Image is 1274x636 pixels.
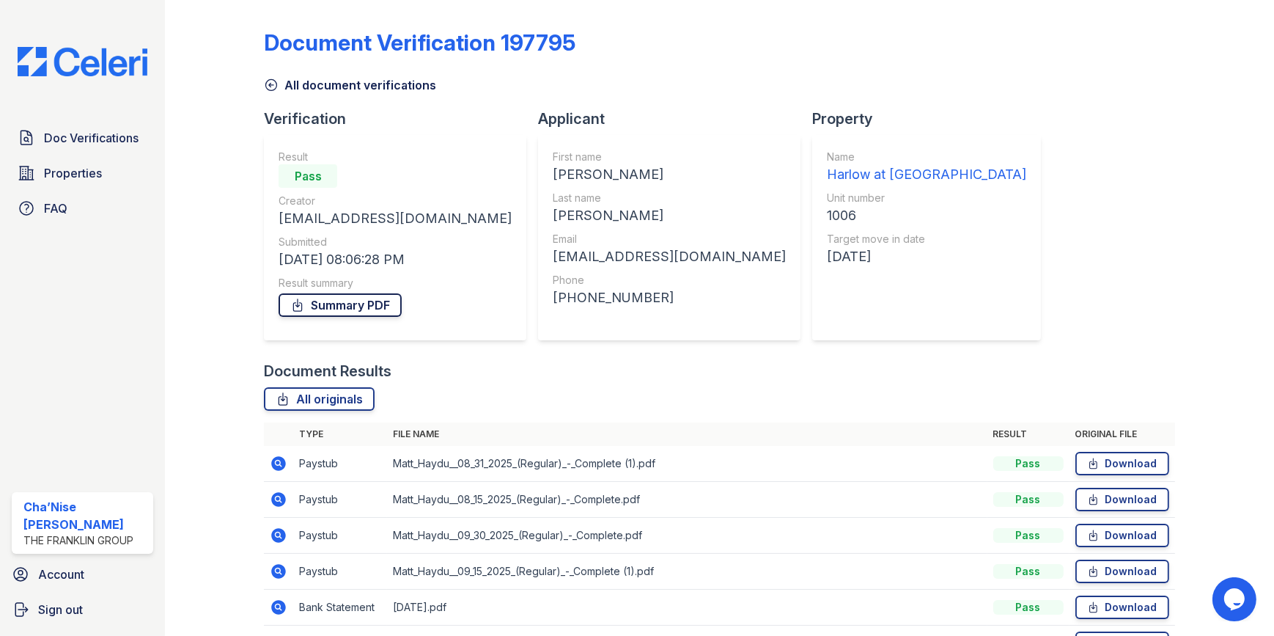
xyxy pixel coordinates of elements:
[553,164,786,185] div: [PERSON_NAME]
[293,446,387,482] td: Paystub
[993,528,1064,543] div: Pass
[993,456,1064,471] div: Pass
[1075,596,1169,619] a: Download
[279,164,337,188] div: Pass
[6,560,159,589] a: Account
[293,554,387,590] td: Paystub
[827,150,1026,185] a: Name Harlow at [GEOGRAPHIC_DATA]
[1075,452,1169,475] a: Download
[993,492,1064,507] div: Pass
[1212,577,1259,621] iframe: chat widget
[264,109,538,129] div: Verification
[553,288,786,308] div: [PHONE_NUMBER]
[827,246,1026,267] div: [DATE]
[553,232,786,246] div: Email
[293,482,387,518] td: Paystub
[264,361,391,381] div: Document Results
[279,249,512,270] div: [DATE] 08:06:28 PM
[827,191,1026,205] div: Unit number
[1069,423,1175,446] th: Original file
[827,205,1026,226] div: 1006
[553,273,786,288] div: Phone
[387,446,987,482] td: Matt_Haydu__08_31_2025_(Regular)_-_Complete (1).pdf
[293,590,387,626] td: Bank Statement
[279,235,512,249] div: Submitted
[279,150,512,164] div: Result
[6,595,159,624] a: Sign out
[12,158,153,188] a: Properties
[44,200,67,217] span: FAQ
[293,423,387,446] th: Type
[1075,488,1169,511] a: Download
[23,498,147,533] div: Cha’Nise [PERSON_NAME]
[812,109,1053,129] div: Property
[827,164,1026,185] div: Harlow at [GEOGRAPHIC_DATA]
[264,387,375,411] a: All originals
[387,554,987,590] td: Matt_Haydu__09_15_2025_(Regular)_-_Complete (1).pdf
[6,47,159,76] img: CE_Logo_Blue-a8612792a0a2168367f1c8372b55b34899dd931a85d93a1a3d3e32e68fde9ad4.png
[279,276,512,290] div: Result summary
[387,423,987,446] th: File name
[827,150,1026,164] div: Name
[12,194,153,223] a: FAQ
[38,601,83,618] span: Sign out
[44,129,139,147] span: Doc Verifications
[279,293,402,317] a: Summary PDF
[264,29,575,56] div: Document Verification 197795
[553,150,786,164] div: First name
[387,482,987,518] td: Matt_Haydu__08_15_2025_(Regular)_-_Complete.pdf
[1075,560,1169,583] a: Download
[993,600,1064,615] div: Pass
[993,564,1064,579] div: Pass
[553,205,786,226] div: [PERSON_NAME]
[553,191,786,205] div: Last name
[387,590,987,626] td: [DATE].pdf
[538,109,812,129] div: Applicant
[12,123,153,153] a: Doc Verifications
[987,423,1069,446] th: Result
[553,246,786,267] div: [EMAIL_ADDRESS][DOMAIN_NAME]
[44,164,102,182] span: Properties
[1075,524,1169,547] a: Download
[38,566,84,583] span: Account
[827,232,1026,246] div: Target move in date
[264,76,436,94] a: All document verifications
[23,533,147,548] div: The Franklin Group
[293,518,387,554] td: Paystub
[279,194,512,208] div: Creator
[279,208,512,229] div: [EMAIL_ADDRESS][DOMAIN_NAME]
[387,518,987,554] td: Matt_Haydu__09_30_2025_(Regular)_-_Complete.pdf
